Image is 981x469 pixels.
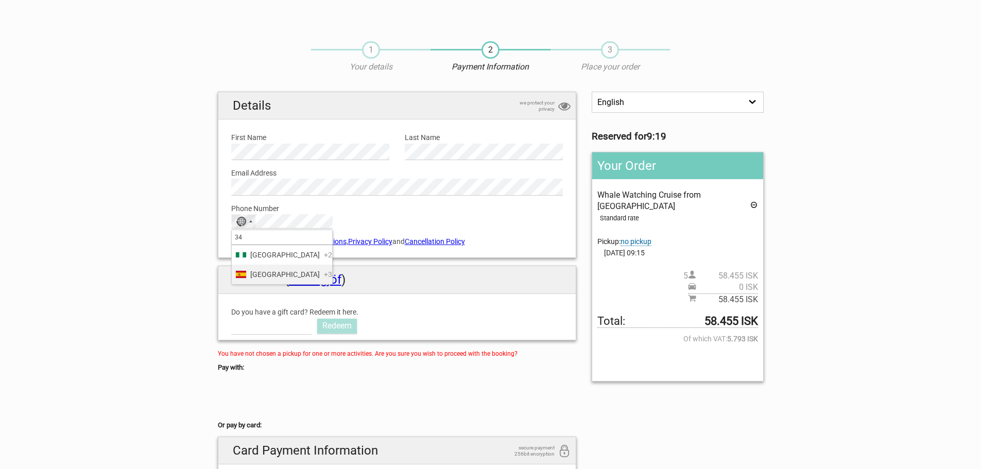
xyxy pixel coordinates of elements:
a: Privacy Policy [348,237,392,246]
span: Subtotal [688,293,758,305]
h3: Reserved for [592,131,763,142]
span: [DATE] 09:15 [597,247,758,258]
strong: 9:19 [647,131,666,142]
div: Standard rate [600,213,758,224]
label: Email Address [231,167,563,179]
span: secure payment 256bit encryption [503,445,555,457]
span: Pickup price [688,282,758,293]
label: First Name [231,132,389,143]
span: Total to be paid [597,316,758,327]
label: Do you have a gift card? Redeem it here. [231,306,389,318]
span: [GEOGRAPHIC_DATA] [250,269,320,280]
h5: Or pay by card: [218,420,577,431]
label: Last Name [405,132,563,143]
h5: Pay with: [218,362,577,373]
span: 1 [362,41,380,59]
h2: Your Order [592,152,763,179]
p: Payment Information [431,61,550,73]
span: 2 [481,41,500,59]
span: 0 ISK [696,282,758,293]
span: Whale Watching Cruise from [GEOGRAPHIC_DATA] [597,190,701,211]
label: I agree to the , and [231,236,563,247]
strong: 58.455 ISK [704,316,758,327]
span: 58.455 ISK [696,270,758,282]
iframe: Campo de entrada seguro del botón de pago [218,386,311,407]
span: Change pickup place [621,237,651,246]
span: 3 [601,41,619,59]
p: Your details [311,61,431,73]
button: Open LiveChat chat widget [118,16,131,28]
i: privacy protection [558,100,571,114]
span: 58.455 ISK [696,294,758,305]
i: 256bit encryption [558,445,571,459]
h2: Card Payment Information [218,437,576,464]
strong: 5.793 ISK [727,333,758,344]
h2: Details [218,92,576,119]
ul: List of countries [232,245,332,285]
div: You have not chosen a pickup for one or more activities. Are you sure you wish to proceed with th... [218,348,577,359]
p: Place your order [550,61,670,73]
label: Phone Number [231,203,563,214]
span: +234 [324,249,340,260]
span: Pickup: [597,237,651,246]
span: +34 [324,269,336,280]
span: 5 person(s) [683,270,758,282]
a: Cancellation Policy [405,237,465,246]
button: Selected country [232,215,257,228]
span: we protect your privacy [503,100,555,112]
span: [GEOGRAPHIC_DATA] [250,249,320,260]
a: Redeem [317,319,357,333]
h2: Gift Card ( ) [218,266,576,293]
span: Of which VAT: [597,333,758,344]
input: Search [232,230,332,245]
p: We're away right now. Please check back later! [14,18,116,26]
